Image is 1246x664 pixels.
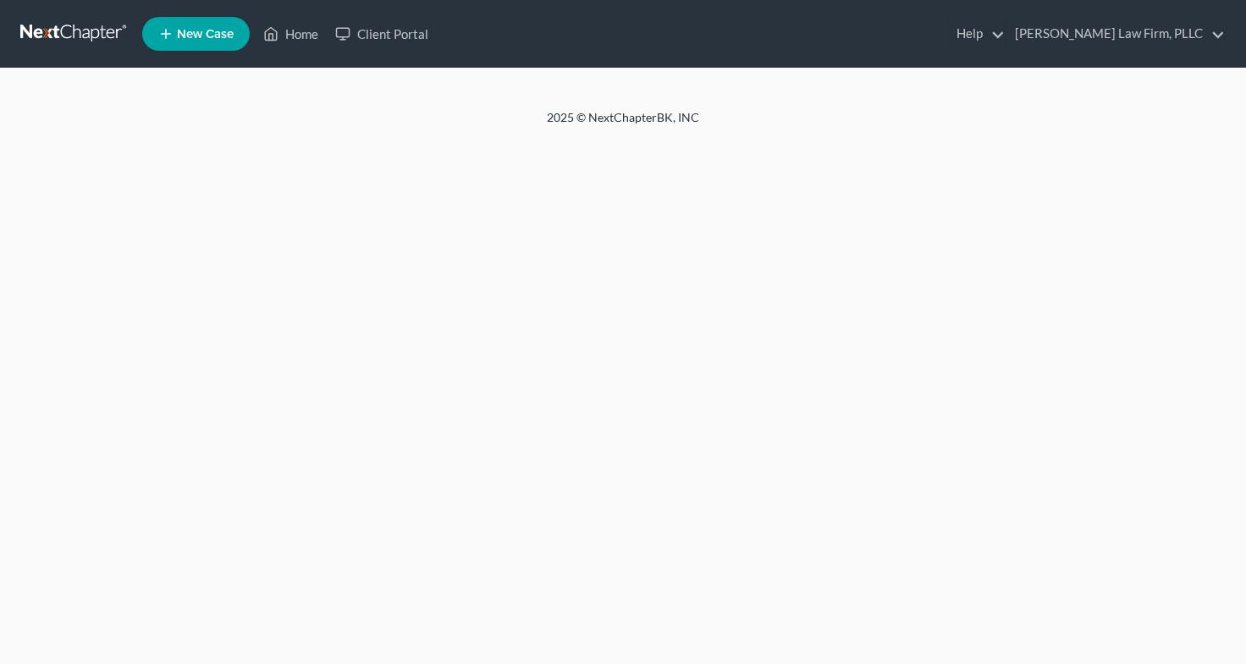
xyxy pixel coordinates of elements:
a: [PERSON_NAME] Law Firm, PLLC [1006,19,1225,49]
new-legal-case-button: New Case [142,17,250,51]
a: Client Portal [327,19,437,49]
a: Help [948,19,1005,49]
div: 2025 © NextChapterBK, INC [141,109,1105,140]
a: Home [255,19,327,49]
